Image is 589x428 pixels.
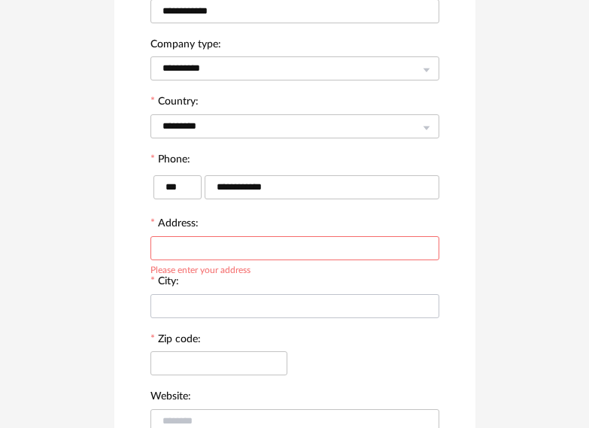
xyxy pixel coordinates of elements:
[150,154,190,168] label: Phone:
[150,334,201,348] label: Zip code:
[150,263,250,275] div: Please enter your address
[150,391,191,405] label: Website:
[150,39,221,53] label: Company type:
[150,218,199,232] label: Address:
[150,276,179,290] label: City:
[150,96,199,110] label: Country:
